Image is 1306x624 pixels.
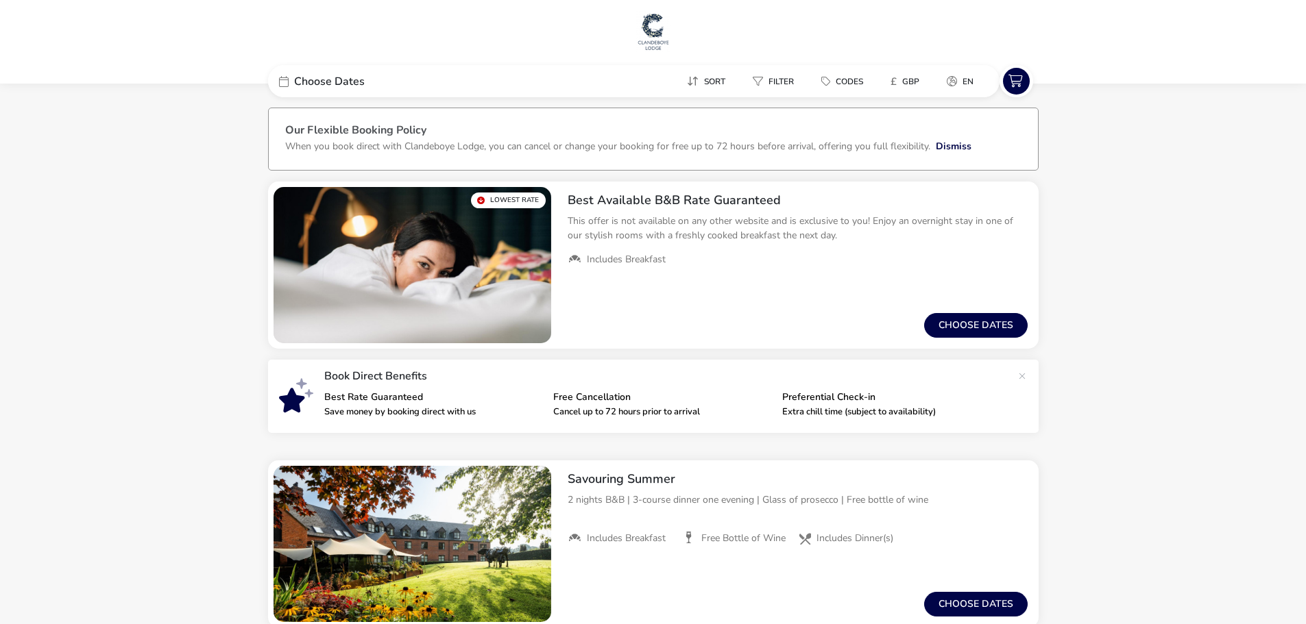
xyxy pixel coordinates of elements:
[936,71,990,91] naf-pibe-menu-bar-item: en
[782,408,1000,416] p: Extra chill time (subject to availability)
[324,408,542,416] p: Save money by booking direct with us
[294,76,365,87] span: Choose Dates
[568,471,1028,487] h2: Savouring Summer
[936,139,971,153] button: Dismiss
[963,76,974,87] span: en
[324,371,1011,382] p: Book Direct Benefits
[704,76,725,87] span: Sort
[557,460,1039,556] div: Savouring Summer2 nights B&B | 3-course dinner one evening | Glass of prosecco | Free bottle of w...
[769,76,794,87] span: Filter
[568,492,1028,507] p: 2 nights B&B | 3-course dinner one evening | Glass of prosecco | Free bottle of wine
[936,71,984,91] button: en
[782,392,1000,402] p: Preferential Check-in
[676,71,742,91] naf-pibe-menu-bar-item: Sort
[274,466,551,622] swiper-slide: 1 / 1
[742,71,805,91] button: Filter
[568,192,1028,208] h2: Best Available B&B Rate Guaranteed
[701,532,786,545] span: Free Bottle of Wine
[902,76,919,87] span: GBP
[810,71,880,91] naf-pibe-menu-bar-item: Codes
[836,76,863,87] span: Codes
[324,392,542,402] p: Best Rate Guaranteed
[880,71,936,91] naf-pibe-menu-bar-item: £GBP
[676,71,736,91] button: Sort
[880,71,930,91] button: £GBP
[285,140,930,153] p: When you book direct with Clandeboye Lodge, you can cancel or change your booking for free up to ...
[471,192,546,208] div: Lowest Rate
[636,11,670,52] img: Main Website
[274,187,551,343] swiper-slide: 1 / 1
[553,392,771,402] p: Free Cancellation
[285,125,1021,139] h3: Our Flexible Booking Policy
[557,182,1039,277] div: Best Available B&B Rate GuaranteedThis offer is not available on any other website and is exclusi...
[587,532,666,545] span: Includes Breakfast
[817,532,893,545] span: Includes Dinner(s)
[924,313,1028,338] button: Choose dates
[924,592,1028,616] button: Choose dates
[587,253,666,266] span: Includes Breakfast
[891,75,897,88] i: £
[742,71,810,91] naf-pibe-menu-bar-item: Filter
[810,71,874,91] button: Codes
[568,214,1028,242] p: This offer is not available on any other website and is exclusive to you! Enjoy an overnight stay...
[268,65,474,97] div: Choose Dates
[553,408,771,416] p: Cancel up to 72 hours prior to arrival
